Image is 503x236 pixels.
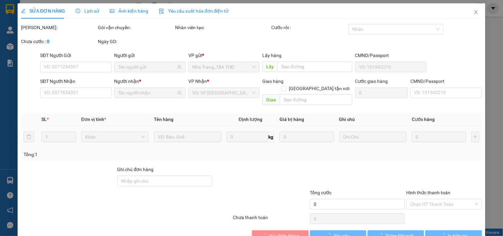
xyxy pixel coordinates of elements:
span: close [473,10,479,15]
input: 0 [412,132,466,142]
input: Cước giao hàng [355,88,408,98]
span: Lịch sử [76,8,99,14]
input: VD: Bàn, Ghế [154,132,221,142]
th: Ghi chú [337,113,409,126]
button: plus [472,132,479,142]
div: Cước rồi : [272,24,347,31]
div: SĐT Người Gửi [40,52,111,59]
input: Dọc đường [278,61,352,72]
input: Tên người nhận [118,89,176,96]
span: Ảnh kiện hàng [110,8,148,14]
span: [GEOGRAPHIC_DATA] tận nơi [286,85,352,92]
img: icon [159,9,164,14]
div: Chưa thanh toán [232,214,309,225]
div: [PERSON_NAME]: [21,24,96,31]
span: VP Nhận [188,79,207,84]
span: Cước hàng [412,117,435,122]
span: user [177,90,182,95]
span: Đơn vị tính [81,117,106,122]
div: Tổng: 1 [24,151,195,158]
span: Yêu cầu xuất hóa đơn điện tử [159,8,229,14]
span: Khác [85,132,145,142]
button: Close [467,3,485,22]
input: Ghi chú đơn hàng [117,176,213,186]
span: picture [110,9,114,13]
div: Người gửi [114,52,186,59]
span: Giao hàng [263,79,284,84]
input: 0 [280,132,334,142]
span: kg [268,132,274,142]
span: Lấy [263,61,278,72]
span: Lấy hàng [263,53,282,58]
div: CMND/Passport [410,78,482,85]
input: Dọc đường [280,94,352,105]
div: Người nhận [114,78,186,85]
span: user [177,65,182,69]
span: clock-circle [76,9,80,13]
div: Gói vận chuyển: [98,24,174,31]
input: Tên người gửi [118,63,176,71]
b: 0 [47,39,49,44]
span: Giá trị hàng [280,117,304,122]
label: Cước giao hàng [355,79,388,84]
div: CMND/Passport [355,52,426,59]
span: SỬA ĐƠN HÀNG [21,8,65,14]
span: Giao [263,94,280,105]
label: Ghi chú đơn hàng [117,167,154,172]
span: Tổng cước [310,190,332,195]
span: Tên hàng [154,117,173,122]
input: VD: 191943210 [355,62,426,72]
label: Hình thức thanh toán [406,190,450,195]
div: Nhân viên tạo: [175,24,270,31]
span: Nha Trang_18A THĐ [192,62,256,72]
div: VP gửi [188,52,260,59]
span: Định lượng [239,117,262,122]
div: SĐT Người Nhận [40,78,111,85]
div: Ngày GD: [98,38,174,45]
button: delete [24,132,34,142]
div: Chưa cước : [21,38,96,45]
input: Ghi Chú [339,132,407,142]
span: SL [41,117,47,122]
span: edit [21,9,26,13]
